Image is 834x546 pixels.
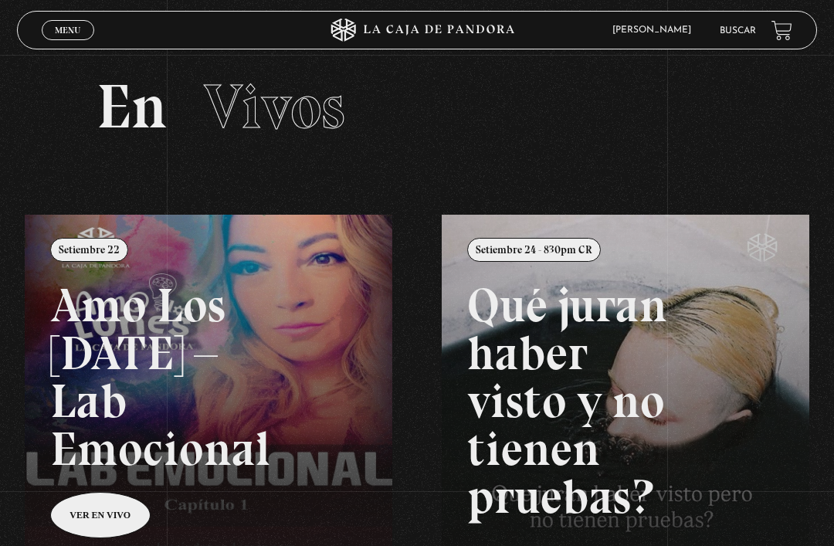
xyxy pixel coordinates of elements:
a: Buscar [720,26,756,36]
span: Menu [55,25,80,35]
span: Cerrar [50,39,86,49]
a: View your shopping cart [771,20,792,41]
h2: En [97,76,737,137]
span: [PERSON_NAME] [605,25,707,35]
span: Vivos [204,70,345,144]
